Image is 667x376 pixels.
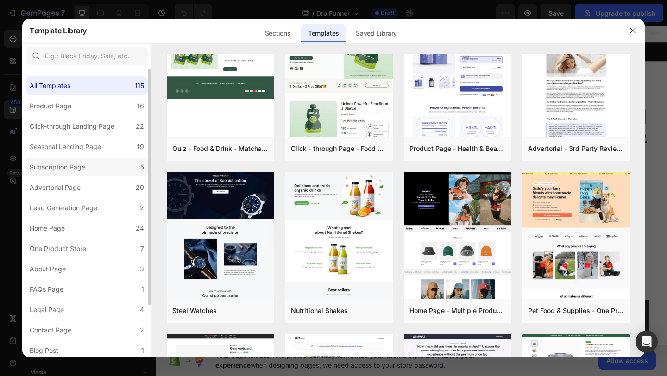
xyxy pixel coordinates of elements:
div: 4 [140,304,144,315]
h2: Template Library [30,19,87,43]
div: Home Page [30,223,65,234]
div: 22 [136,121,144,132]
div: 16 [137,100,144,112]
div: All Templates [30,80,70,91]
img: 2_1f7c745c-aa59-461b-85be-b4c078d90aff.webp [46,51,242,247]
div: Advertorial Page [30,182,81,193]
div: Quiz - Food & Drink - Matcha Glow Shot [172,143,269,154]
div: 5 [140,162,144,173]
div: Nutritional Shakes [291,305,348,316]
p: Instant Confidence [302,169,441,183]
a: GET YOURS NOW [167,252,389,280]
div: 20 [136,182,144,193]
p: Anytime Dental Care [302,214,441,228]
strong: Skip the Dentist = [302,193,374,204]
div: Product Page - Health & Beauty - Hair Supplement [409,143,506,154]
div: Sections [258,24,298,43]
strong: White Smile = [302,170,358,182]
div: Product Page [30,100,71,112]
input: E.g.: Black Friday, Sale, etc. [26,47,148,65]
div: Blog Post [30,345,58,356]
p: 🎉 EXCLUSIVE FACEBOOK OFFER - [1,22,555,37]
div: 19 [137,141,144,152]
div: 7 [140,243,144,254]
div: Contact Page [30,325,71,336]
div: Home Page - Multiple Product - Apparel - Style 4 [409,305,506,316]
div: Saved Library [348,24,404,43]
div: Templates [301,24,346,43]
p: Save Money [302,192,441,206]
div: Open Intercom Messenger [636,331,658,353]
div: About Page [30,263,66,275]
p: GET YOURS NOW [242,257,314,274]
div: 1 [141,284,144,295]
div: Click - through Page - Food & Drink - Matcha Glow Shot [291,143,387,154]
div: 2 [140,202,144,213]
u: Get Rid of [MEDICAL_DATA] and Plaque With This Game Changing Device [290,88,534,152]
div: 24 [136,223,144,234]
strong: DIY Control = [302,215,356,226]
div: Lead Generation Page [30,202,97,213]
div: 1 [141,345,144,356]
div: Steel Watches [172,305,217,316]
div: Legal Page [30,304,64,315]
div: Click-through Landing Page [30,121,114,132]
div: 3 [140,263,144,275]
div: 115 [135,80,144,91]
div: Advertorial - 3rd Party Review - The Before Image - Hair Supplement [528,143,624,154]
div: Subscription Page [30,162,85,173]
img: quiz-1.png [167,10,274,99]
div: One Product Store [30,243,86,254]
div: Pet Food & Supplies - One Product Store [528,305,624,316]
span: BUY 4 50% OFF! [313,24,377,35]
div: Seasonal Landing Page [30,141,101,152]
div: 2 [140,325,144,336]
div: FAQs Page [30,284,63,295]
